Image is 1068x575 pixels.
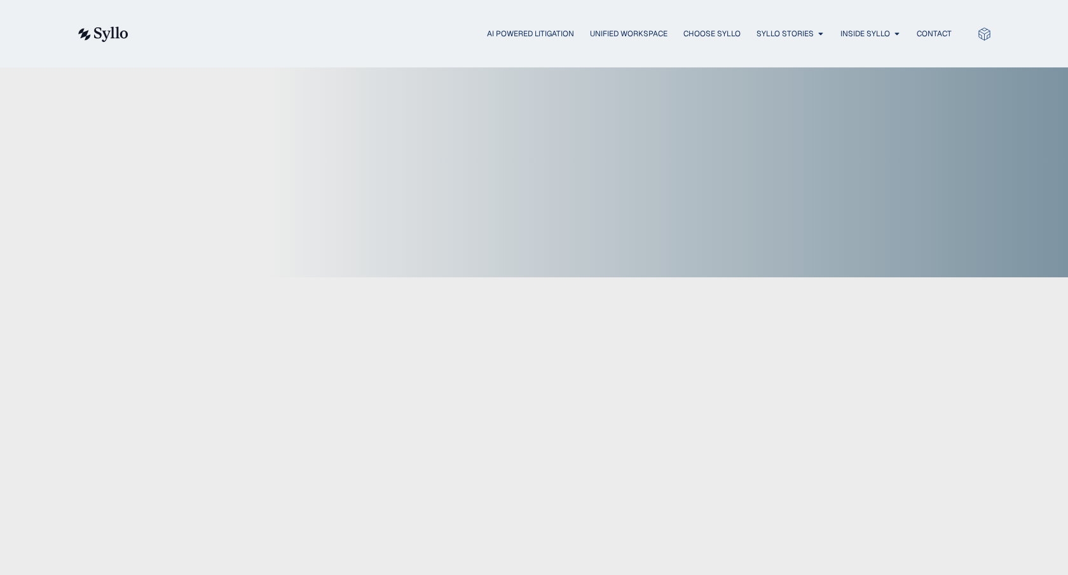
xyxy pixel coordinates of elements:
a: Inside Syllo [840,28,890,39]
nav: Menu [154,28,952,40]
img: syllo [76,27,128,42]
a: Unified Workspace [590,28,667,39]
a: Syllo Stories [756,28,814,39]
a: AI Powered Litigation [487,28,574,39]
div: Menu Toggle [154,28,952,40]
a: Choose Syllo [683,28,741,39]
a: Contact [917,28,952,39]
